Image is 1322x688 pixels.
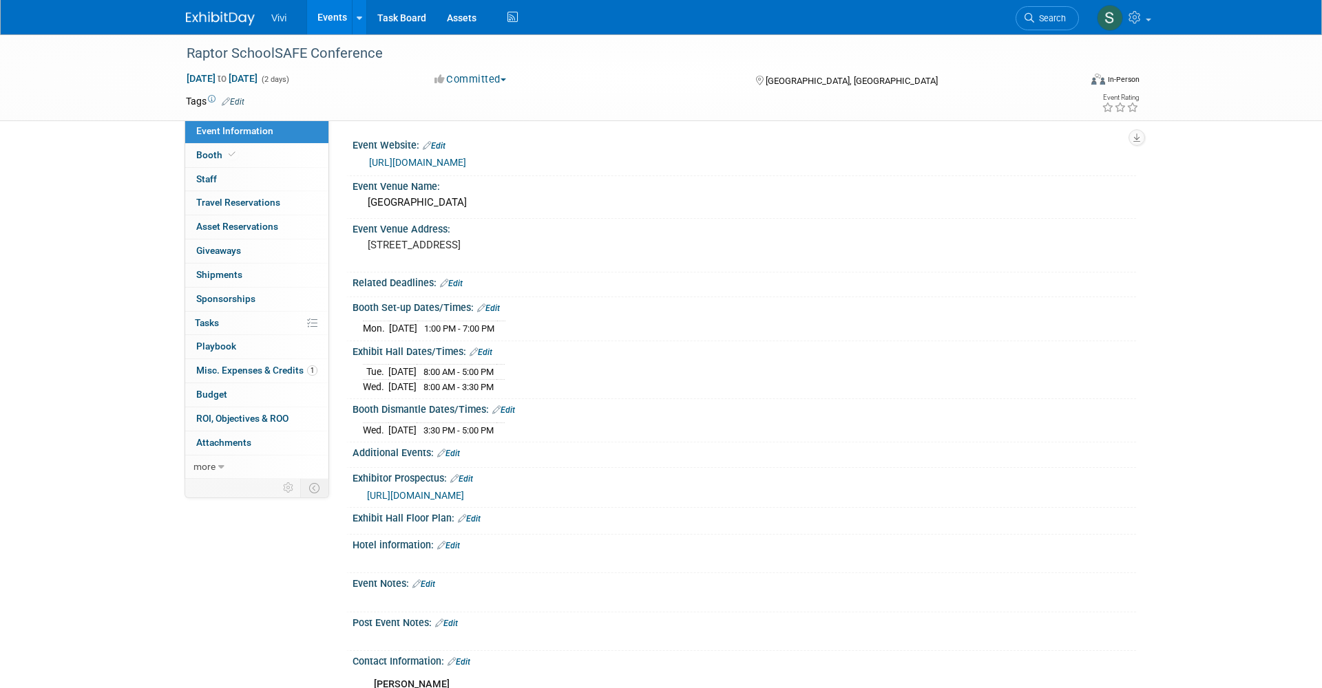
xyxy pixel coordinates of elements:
[423,367,494,377] span: 8:00 AM - 5:00 PM
[196,245,241,256] span: Giveaways
[363,379,388,394] td: Wed.
[185,215,328,239] a: Asset Reservations
[353,535,1136,552] div: Hotel information:
[353,341,1136,359] div: Exhibit Hall Dates/Times:
[437,541,460,550] a: Edit
[185,288,328,311] a: Sponsorships
[196,197,280,208] span: Travel Reservations
[435,619,458,628] a: Edit
[193,461,216,472] span: more
[185,312,328,335] a: Tasks
[353,651,1136,669] div: Contact Information:
[185,120,328,143] a: Event Information
[423,425,494,436] span: 3:30 PM - 5:00 PM
[448,657,470,667] a: Edit
[1016,6,1079,30] a: Search
[440,279,463,288] a: Edit
[450,474,473,484] a: Edit
[353,442,1136,460] div: Additional Events:
[423,141,445,151] a: Edit
[363,365,388,380] td: Tue.
[1091,74,1105,85] img: Format-Inperson.png
[196,437,251,448] span: Attachments
[492,405,515,415] a: Edit
[363,422,388,437] td: Wed.
[998,72,1140,92] div: Event Format
[458,514,481,524] a: Edit
[353,508,1136,526] div: Exhibit Hall Floor Plan:
[185,264,328,287] a: Shipments
[353,468,1136,486] div: Exhibitor Prospectus:
[477,303,500,313] a: Edit
[185,239,328,263] a: Giveaways
[185,359,328,383] a: Misc. Expenses & Credits1
[363,321,389,335] td: Mon.
[196,413,288,424] span: ROI, Objectives & ROO
[388,365,417,380] td: [DATE]
[196,365,317,376] span: Misc. Expenses & Credits
[182,41,1058,66] div: Raptor SchoolSAFE Conference
[196,125,273,136] span: Event Information
[353,297,1136,315] div: Booth Set-up Dates/Times:
[437,449,460,458] a: Edit
[186,94,244,108] td: Tags
[1102,94,1139,101] div: Event Rating
[353,219,1136,236] div: Event Venue Address:
[185,383,328,407] a: Budget
[1097,5,1123,31] img: Sara Membreno
[1107,74,1140,85] div: In-Person
[222,97,244,107] a: Edit
[307,365,317,376] span: 1
[196,269,242,280] span: Shipments
[185,191,328,215] a: Travel Reservations
[185,144,328,167] a: Booth
[353,176,1136,193] div: Event Venue Name:
[430,72,512,87] button: Committed
[185,407,328,431] a: ROI, Objectives & ROO
[185,168,328,191] a: Staff
[186,12,255,25] img: ExhibitDay
[766,76,938,86] span: [GEOGRAPHIC_DATA], [GEOGRAPHIC_DATA]
[196,389,227,400] span: Budget
[260,75,289,84] span: (2 days)
[185,455,328,479] a: more
[196,149,238,160] span: Booth
[369,157,466,168] a: [URL][DOMAIN_NAME]
[388,422,417,437] td: [DATE]
[353,399,1136,417] div: Booth Dismantle Dates/Times:
[388,379,417,394] td: [DATE]
[185,335,328,358] a: Playbook
[353,135,1136,153] div: Event Website:
[196,173,217,184] span: Staff
[470,347,492,357] a: Edit
[271,12,286,23] span: Vivi
[423,382,494,392] span: 8:00 AM - 3:30 PM
[353,573,1136,591] div: Event Notes:
[412,579,435,589] a: Edit
[389,321,417,335] td: [DATE]
[229,151,235,158] i: Booth reservation complete
[301,479,329,497] td: Toggle Event Tabs
[363,192,1126,213] div: [GEOGRAPHIC_DATA]
[1034,13,1066,23] span: Search
[185,431,328,455] a: Attachments
[277,479,301,497] td: Personalize Event Tab Strip
[186,72,258,85] span: [DATE] [DATE]
[196,293,255,304] span: Sponsorships
[353,272,1136,290] div: Related Deadlines:
[368,239,664,251] pre: [STREET_ADDRESS]
[216,73,229,84] span: to
[353,612,1136,630] div: Post Event Notes:
[195,317,219,328] span: Tasks
[424,323,494,334] span: 1:00 PM - 7:00 PM
[367,490,464,501] a: [URL][DOMAIN_NAME]
[196,221,278,232] span: Asset Reservations
[196,341,236,352] span: Playbook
